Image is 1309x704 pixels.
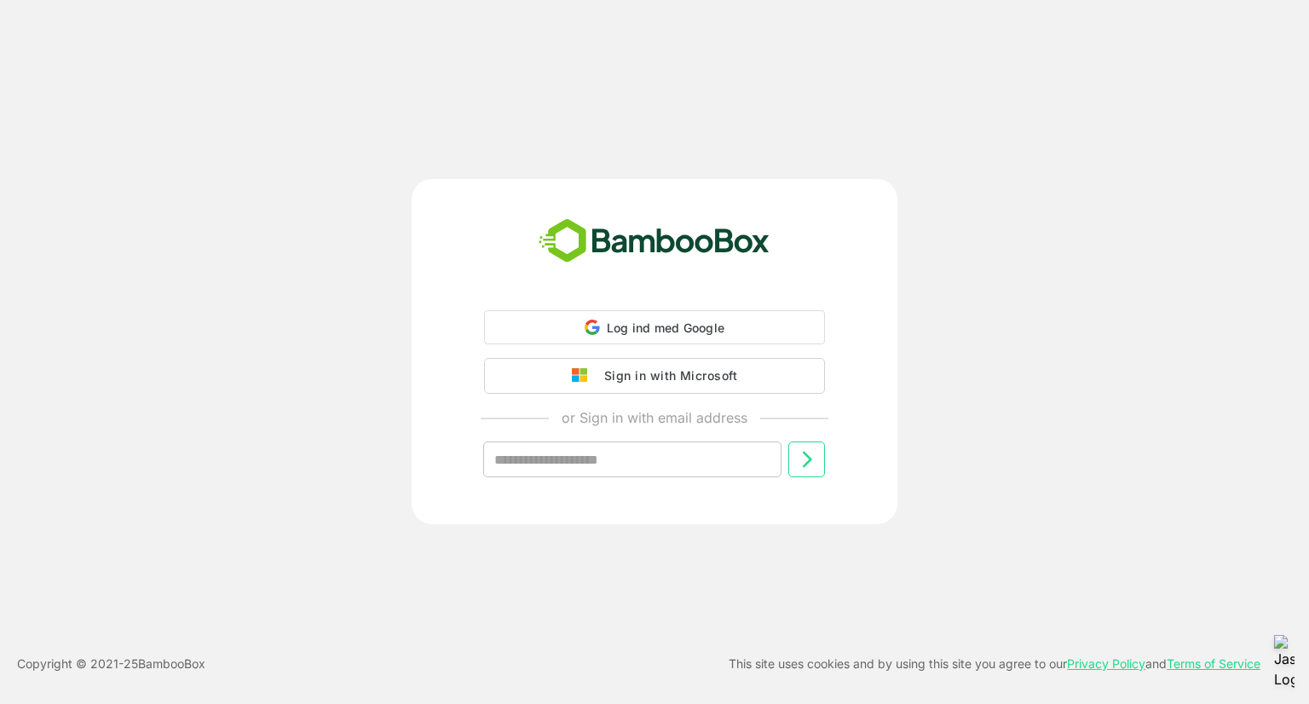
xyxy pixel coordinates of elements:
[596,365,737,387] div: Sign in with Microsoft
[484,310,825,344] div: Log ind med Google
[484,358,825,394] button: Sign in with Microsoft
[529,213,779,269] img: bamboobox
[729,654,1260,674] p: This site uses cookies and by using this site you agree to our and
[562,407,747,428] p: or Sign in with email address
[1167,656,1260,671] a: Terms of Service
[17,654,205,674] p: Copyright © 2021- 25 BambooBox
[1067,656,1145,671] a: Privacy Policy
[607,320,725,335] span: Log ind med Google
[572,368,596,384] img: google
